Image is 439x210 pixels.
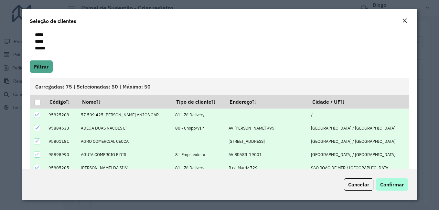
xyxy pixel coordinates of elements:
td: [STREET_ADDRESS] [225,135,308,148]
td: 95801181 [45,135,78,148]
td: 81 - Zé Delivery [172,109,225,122]
th: Código [45,95,78,108]
td: 95825208 [45,109,78,122]
td: [GEOGRAPHIC_DATA] / [GEOGRAPHIC_DATA] [308,135,409,148]
button: Cancelar [344,178,373,191]
th: Tipo de cliente [172,95,225,108]
td: AGRO COMERCIAL CECCA [78,135,172,148]
td: 80 - Chopp/VIP [172,121,225,135]
td: 81 - Zé Delivery [172,161,225,174]
th: Cidade / UF [308,95,409,108]
td: R da Matriz 729 [225,161,308,174]
th: Endereço [225,95,308,108]
td: [GEOGRAPHIC_DATA] / [GEOGRAPHIC_DATA] [308,121,409,135]
button: Filtrar [30,60,53,73]
td: AV [PERSON_NAME] 995 [225,121,308,135]
td: SAO JOAO DE MER / [GEOGRAPHIC_DATA] [308,161,409,174]
td: 57.509.425 [PERSON_NAME] ANJOS GAR [78,109,172,122]
h4: Seleção de clientes [30,17,76,25]
button: Confirmar [376,178,408,191]
span: Cancelar [348,181,369,188]
td: AV BRASIL 19001 [225,148,308,161]
button: Close [400,17,409,25]
td: [GEOGRAPHIC_DATA] / [GEOGRAPHIC_DATA] [308,148,409,161]
td: 8 - Empilhadeira [172,148,225,161]
td: AGUIA COMERCIO E DIS [78,148,172,161]
div: Carregadas: 75 | Selecionadas: 50 | Máximo: 50 [30,78,409,95]
th: Nome [78,95,172,108]
td: 95884633 [45,121,78,135]
td: / [308,109,409,122]
em: Fechar [402,18,407,23]
td: 95805205 [45,161,78,174]
td: 95898990 [45,148,78,161]
td: ADEGA DUAS NACOES LT [78,121,172,135]
span: Confirmar [380,181,404,188]
td: [PERSON_NAME] DA SILV [78,161,172,174]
